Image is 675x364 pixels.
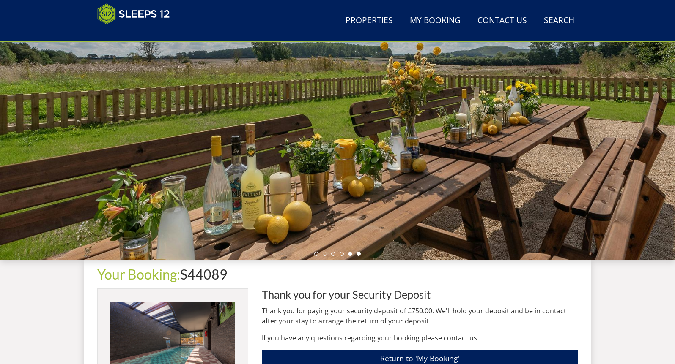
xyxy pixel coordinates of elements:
a: Properties [342,11,396,30]
a: My Booking [406,11,464,30]
iframe: Customer reviews powered by Trustpilot [93,30,182,37]
p: Thank you for paying your security deposit of £750.00. We'll hold your deposit and be in contact ... [262,306,578,326]
a: Search [541,11,578,30]
h2: Thank you for your Security Deposit [262,288,578,300]
a: Contact Us [474,11,530,30]
img: Sleeps 12 [97,3,170,24]
a: Your Booking: [97,266,180,283]
h1: S44089 [97,267,578,282]
p: If you have any questions regarding your booking please contact us. [262,333,578,343]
